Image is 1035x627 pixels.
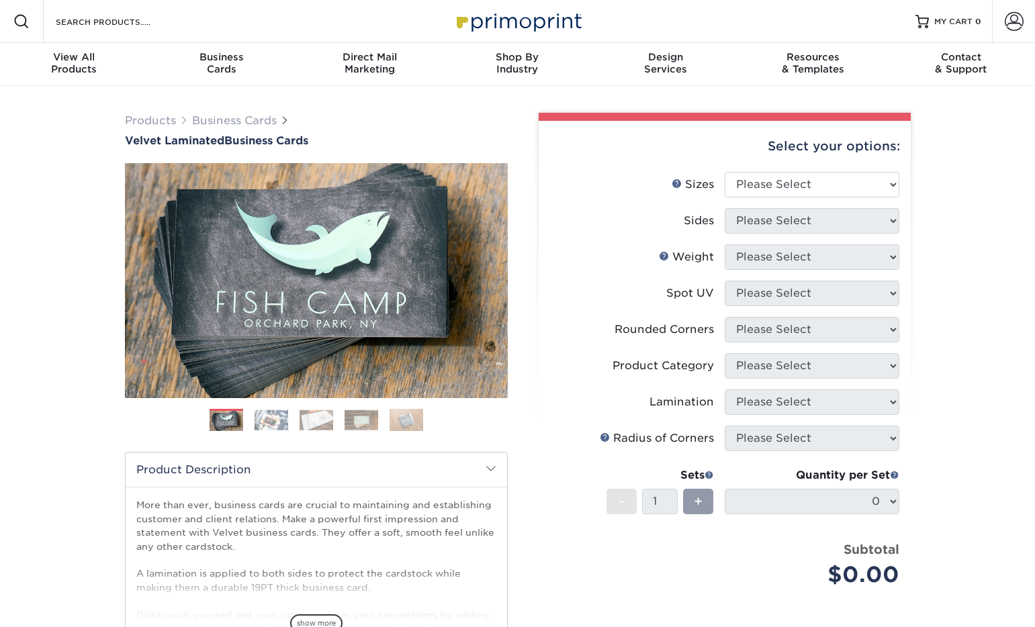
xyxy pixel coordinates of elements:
a: Direct MailMarketing [296,43,443,86]
a: Resources& Templates [739,43,887,86]
div: Industry [443,51,591,75]
h1: Business Cards [125,134,508,147]
a: Contact& Support [887,43,1035,86]
span: + [694,491,703,512]
input: SEARCH PRODUCTS..... [54,13,185,30]
iframe: Google Customer Reviews [3,586,114,622]
span: MY CART [934,16,973,28]
strong: Subtotal [844,542,899,557]
a: BusinessCards [148,43,296,86]
div: Cards [148,51,296,75]
div: Select your options: [549,121,900,172]
img: Business Cards 02 [255,409,288,430]
div: Spot UV [666,285,714,301]
a: Products [125,114,176,127]
div: Quantity per Set [725,467,899,483]
div: Sizes [672,177,714,193]
div: $0.00 [735,559,899,591]
img: Business Cards 03 [300,409,333,430]
div: Sides [684,213,714,229]
div: Rounded Corners [615,322,714,338]
img: Velvet Laminated 01 [125,89,508,472]
span: Business [148,51,296,63]
span: Velvet Laminated [125,134,224,147]
span: Design [592,51,739,63]
span: Shop By [443,51,591,63]
div: Weight [659,249,714,265]
span: Direct Mail [296,51,443,63]
div: Product Category [613,358,714,374]
span: 0 [975,17,981,26]
img: Business Cards 01 [210,404,243,438]
div: Services [592,51,739,75]
div: Sets [606,467,714,483]
span: Resources [739,51,887,63]
img: Business Cards 04 [345,409,378,430]
div: Radius of Corners [600,430,714,446]
h2: Product Description [126,452,507,487]
div: Lamination [649,394,714,410]
a: Shop ByIndustry [443,43,591,86]
img: Business Cards 05 [390,408,423,432]
a: Business Cards [192,114,277,127]
img: Primoprint [451,7,585,36]
span: - [619,491,625,512]
a: DesignServices [592,43,739,86]
div: & Support [887,51,1035,75]
a: Velvet LaminatedBusiness Cards [125,134,508,147]
div: Marketing [296,51,443,75]
span: Contact [887,51,1035,63]
div: & Templates [739,51,887,75]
